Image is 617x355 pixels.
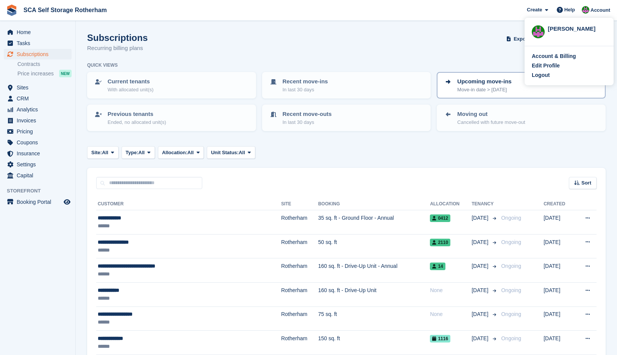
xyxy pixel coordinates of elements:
button: Allocation: All [158,146,204,159]
span: Export [514,35,529,43]
th: Customer [96,198,281,210]
span: Coupons [17,137,62,148]
span: [DATE] [472,286,490,294]
div: None [430,286,472,294]
p: Moving out [457,110,525,119]
button: Type: All [122,146,155,159]
div: NEW [59,70,72,77]
span: [DATE] [472,262,490,270]
span: Allocation: [162,149,187,156]
span: Subscriptions [17,49,62,59]
a: Preview store [62,197,72,206]
button: Unit Status: All [207,146,255,159]
a: menu [4,148,72,159]
span: Insurance [17,148,62,159]
td: [DATE] [544,210,574,235]
span: 14 [430,263,445,270]
th: Site [281,198,318,210]
p: Previous tenants [108,110,166,119]
span: [DATE] [472,335,490,342]
a: menu [4,126,72,137]
span: Booking Portal [17,197,62,207]
a: Recent move-outs In last 30 days [263,105,430,130]
span: Ongoing [501,263,521,269]
td: [DATE] [544,307,574,331]
p: With allocated unit(s) [108,86,153,94]
a: menu [4,104,72,115]
span: Storefront [7,187,75,195]
td: Rotherham [281,258,318,283]
a: Current tenants With allocated unit(s) [88,73,255,98]
h6: Quick views [87,62,118,69]
span: [DATE] [472,214,490,222]
span: Ongoing [501,239,521,245]
th: Created [544,198,574,210]
span: Ongoing [501,287,521,293]
a: menu [4,93,72,104]
td: [DATE] [544,282,574,307]
h1: Subscriptions [87,33,148,43]
span: Type: [126,149,139,156]
th: Allocation [430,198,472,210]
td: Rotherham [281,234,318,258]
a: Previous tenants Ended, no allocated unit(s) [88,105,255,130]
th: Tenancy [472,198,498,210]
button: Site: All [87,146,119,159]
span: Sort [581,179,591,187]
div: Edit Profile [532,62,560,70]
td: 35 sq. ft - Ground Floor - Annual [318,210,430,235]
span: Price increases [17,70,54,77]
td: 75 sq. ft [318,307,430,331]
span: Pricing [17,126,62,137]
span: Help [564,6,575,14]
img: Sarah Race [582,6,589,14]
button: Export [505,33,538,45]
td: 50 sq. ft [318,234,430,258]
a: Recent move-ins In last 30 days [263,73,430,98]
a: Logout [532,71,606,79]
img: Sarah Race [532,25,545,38]
a: Upcoming move-ins Move-in date > [DATE] [437,73,605,98]
span: Analytics [17,104,62,115]
p: Recurring billing plans [87,44,148,53]
span: Unit Status: [211,149,239,156]
td: Rotherham [281,331,318,355]
span: Site: [91,149,102,156]
span: Account [590,6,610,14]
span: Ongoing [501,335,521,341]
span: All [138,149,145,156]
td: Rotherham [281,282,318,307]
a: menu [4,170,72,181]
span: [DATE] [472,310,490,318]
a: menu [4,38,72,48]
a: menu [4,115,72,126]
a: Moving out Cancelled with future move-out [437,105,605,130]
p: Recent move-outs [283,110,332,119]
span: Sites [17,82,62,93]
td: [DATE] [544,331,574,355]
th: Booking [318,198,430,210]
p: Cancelled with future move-out [457,119,525,126]
span: Invoices [17,115,62,126]
div: Account & Billing [532,52,576,60]
p: Upcoming move-ins [457,77,511,86]
span: All [239,149,245,156]
p: Ended, no allocated unit(s) [108,119,166,126]
a: menu [4,82,72,93]
p: Current tenants [108,77,153,86]
span: 2110 [430,239,450,246]
img: stora-icon-8386f47178a22dfd0bd8f6a31ec36ba5ce8667c1dd55bd0f319d3a0aa187defe.svg [6,5,17,16]
td: [DATE] [544,258,574,283]
span: Tasks [17,38,62,48]
span: All [187,149,194,156]
span: All [102,149,108,156]
span: 0412 [430,214,450,222]
td: Rotherham [281,307,318,331]
a: menu [4,27,72,38]
span: Capital [17,170,62,181]
div: [PERSON_NAME] [548,25,606,31]
p: In last 30 days [283,119,332,126]
a: SCA Self Storage Rotherham [20,4,110,16]
td: 150 sq. ft [318,331,430,355]
span: [DATE] [472,238,490,246]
